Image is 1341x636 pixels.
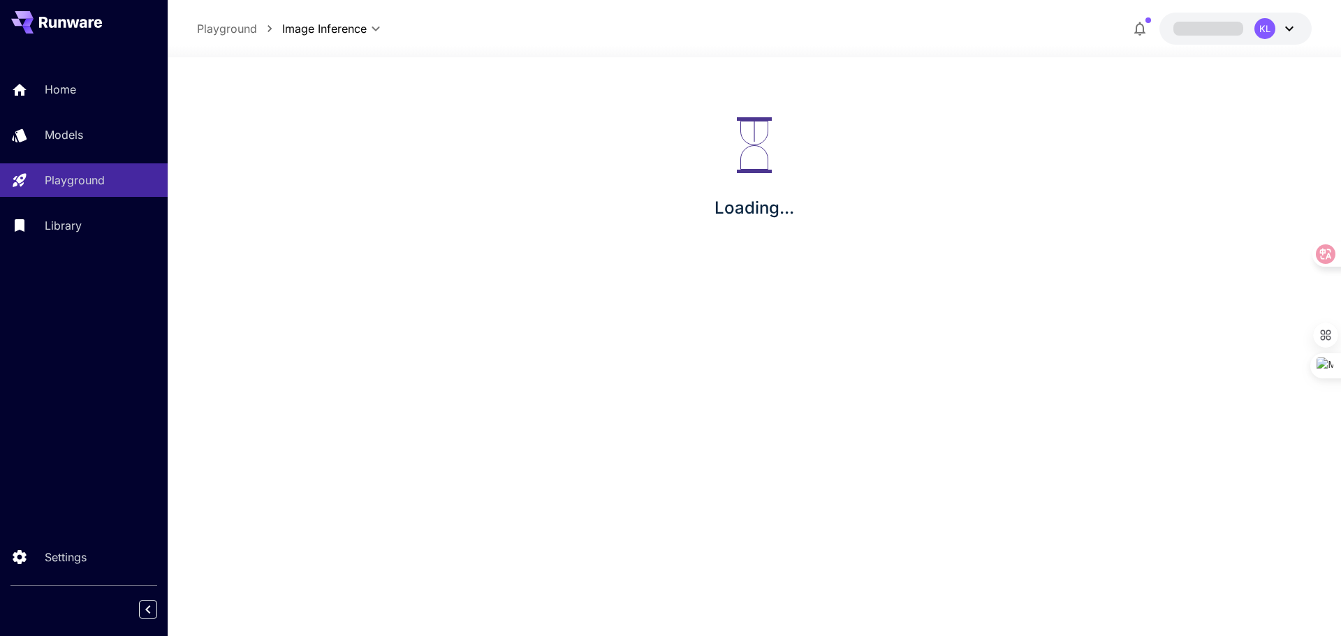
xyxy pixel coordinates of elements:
[197,20,257,37] a: Playground
[45,217,82,234] p: Library
[1254,18,1275,39] div: KL
[139,600,157,619] button: Collapse sidebar
[45,172,105,188] p: Playground
[45,549,87,565] p: Settings
[45,81,76,98] p: Home
[1159,13,1312,45] button: KL
[282,20,367,37] span: Image Inference
[715,195,794,221] p: Loading...
[149,597,168,622] div: Collapse sidebar
[197,20,282,37] nav: breadcrumb
[45,126,83,143] p: Models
